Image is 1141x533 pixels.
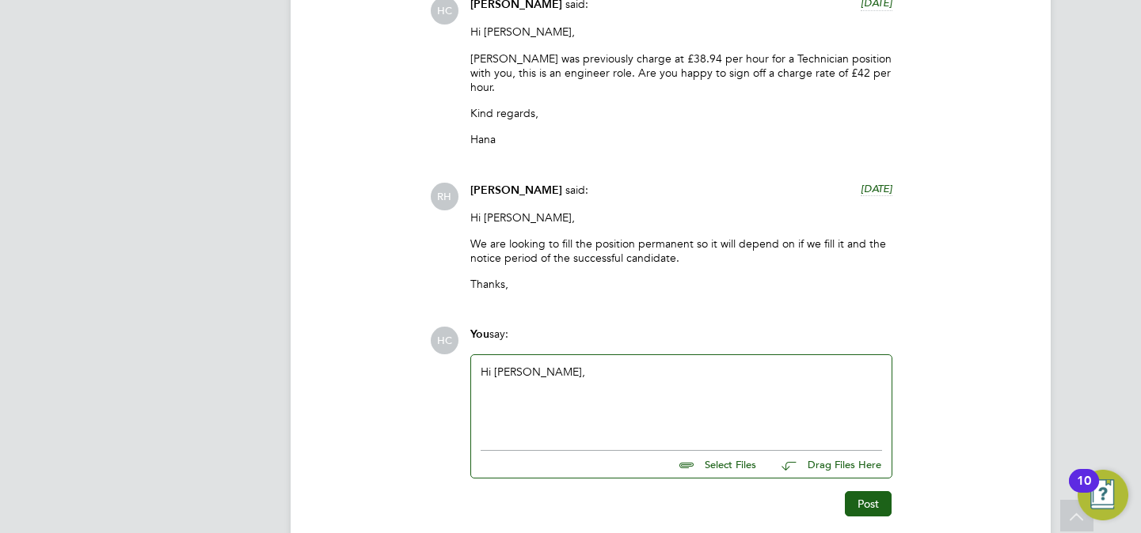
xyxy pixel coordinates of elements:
[470,51,892,95] p: [PERSON_NAME] was previously charge at £38.94 per hour for a Technician position with you, this i...
[470,25,892,39] p: Hi [PERSON_NAME],
[861,182,892,195] span: [DATE]
[470,183,562,197] span: [PERSON_NAME]
[845,491,892,516] button: Post
[481,365,882,433] div: Hi [PERSON_NAME],
[470,210,892,225] p: Hi [PERSON_NAME],
[431,327,458,354] span: HC
[470,277,892,291] p: Thanks,
[470,236,892,265] p: We are looking to fill the position permanent so it will depend on if we fill it and the notice p...
[470,106,892,120] p: Kind regards,
[1077,481,1091,501] div: 10
[431,183,458,210] span: RH
[470,327,892,354] div: say:
[565,183,588,197] span: said:
[470,327,489,341] span: You
[1078,470,1128,520] button: Open Resource Center, 10 new notifications
[769,448,882,482] button: Drag Files Here
[470,132,892,146] p: Hana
